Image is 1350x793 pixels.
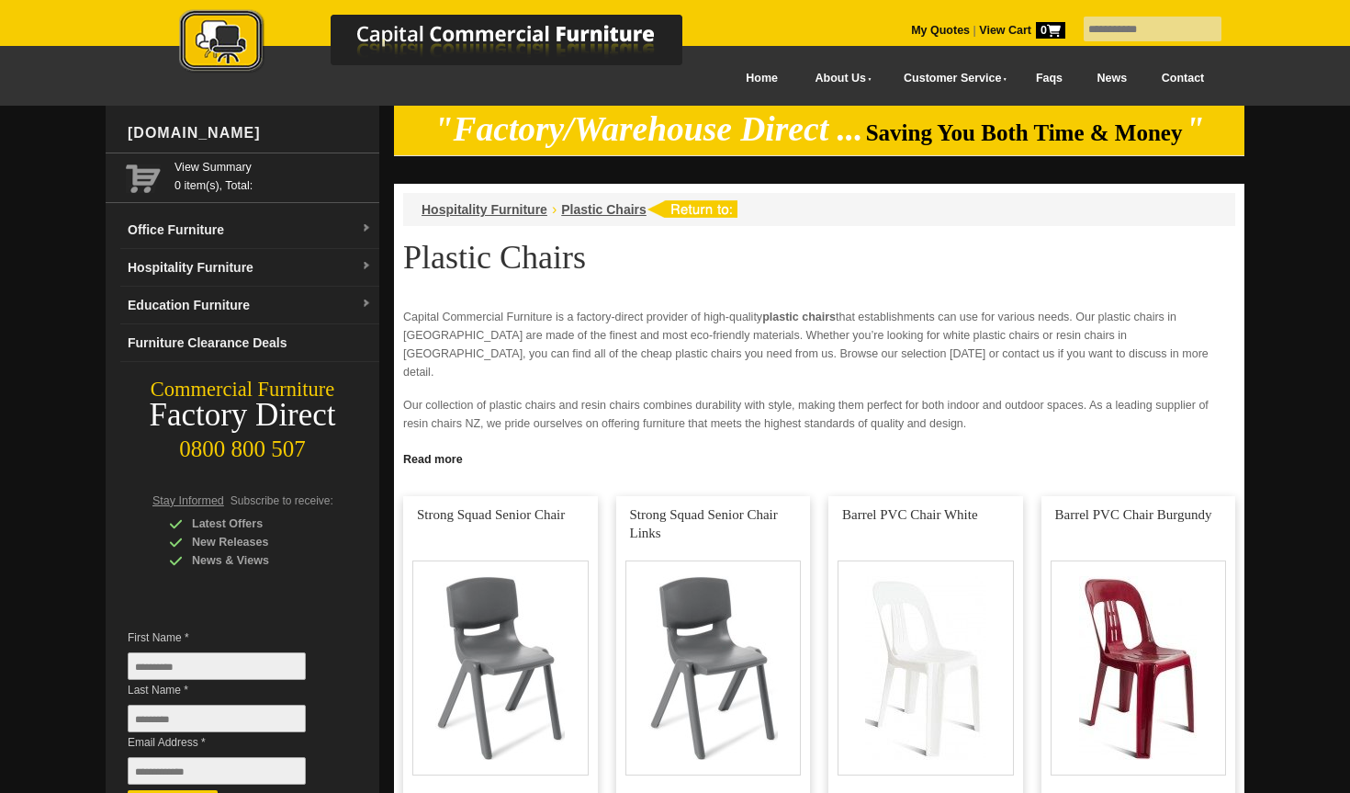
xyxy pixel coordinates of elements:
span: Email Address * [128,733,333,752]
a: Furniture Clearance Deals [120,324,379,362]
img: dropdown [361,261,372,272]
p: Capital Commercial Furniture is a factory-direct provider of high-quality that establishments can... [403,308,1235,381]
a: Click to read more [394,446,1244,469]
div: Latest Offers [169,515,343,533]
a: Hospitality Furnituredropdown [120,249,379,287]
input: First Name * [128,652,306,680]
div: Factory Direct [106,402,379,428]
h1: Plastic Chairs [403,240,1235,275]
span: Last Name * [128,681,333,699]
a: Office Furnituredropdown [120,211,379,249]
img: Capital Commercial Furniture Logo [129,9,771,76]
a: View Summary [174,158,372,176]
div: 0800 800 507 [106,427,379,462]
p: Our collection of plastic chairs and resin chairs combines durability with style, making them per... [403,396,1235,433]
em: "Factory/Warehouse Direct ... [434,110,863,148]
a: Plastic Chairs [561,202,647,217]
span: Stay Informed [152,494,224,507]
input: Last Name * [128,705,306,732]
img: return to [647,200,737,218]
a: Customer Service [883,58,1018,99]
a: Contact [1144,58,1221,99]
div: News & Views [169,551,343,570]
a: My Quotes [911,24,970,37]
img: dropdown [361,299,372,310]
a: About Us [795,58,883,99]
img: dropdown [361,223,372,234]
a: Education Furnituredropdown [120,287,379,324]
a: Hospitality Furniture [422,202,547,217]
input: Email Address * [128,757,306,785]
a: View Cart0 [976,24,1065,37]
div: New Releases [169,533,343,551]
strong: plastic chairs [762,311,836,323]
a: Capital Commercial Furniture Logo [129,9,771,82]
li: › [552,200,557,219]
a: News [1080,58,1144,99]
span: First Name * [128,629,333,647]
span: Saving You Both Time & Money [866,120,1183,145]
span: 0 [1036,22,1065,39]
div: [DOMAIN_NAME] [120,106,379,161]
a: Faqs [1018,58,1080,99]
span: 0 item(s), Total: [174,158,372,192]
div: Commercial Furniture [106,377,379,402]
span: Subscribe to receive: [231,494,333,507]
strong: View Cart [979,24,1065,37]
em: " [1186,110,1205,148]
